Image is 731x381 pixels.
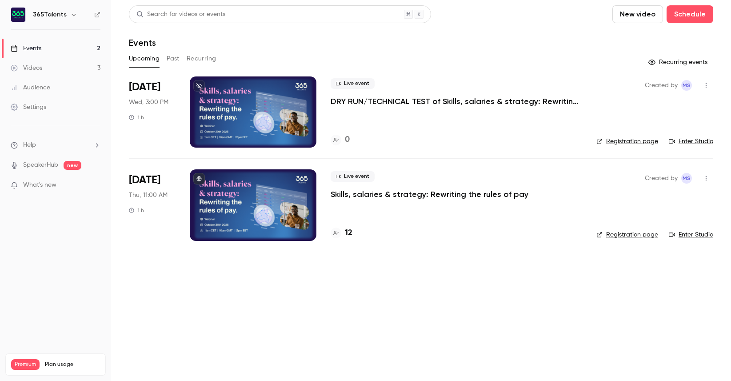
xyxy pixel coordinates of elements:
[331,227,352,239] a: 12
[187,52,216,66] button: Recurring
[667,5,713,23] button: Schedule
[129,37,156,48] h1: Events
[331,96,582,107] a: DRY RUN/TECHNICAL TEST of Skills, salaries & strategy: Rewriting the rules of pay
[331,189,528,200] a: Skills, salaries & strategy: Rewriting the rules of pay
[11,8,25,22] img: 365Talents
[669,137,713,146] a: Enter Studio
[129,80,160,94] span: [DATE]
[136,10,225,19] div: Search for videos or events
[683,80,691,91] span: MS
[683,173,691,184] span: MS
[11,359,40,370] span: Premium
[331,171,375,182] span: Live event
[129,169,176,241] div: Oct 30 Thu, 11:00 AM (Europe/Paris)
[90,181,100,189] iframe: Noticeable Trigger
[129,114,144,121] div: 1 h
[11,83,50,92] div: Audience
[345,227,352,239] h4: 12
[681,80,692,91] span: Maria Salazar
[612,5,663,23] button: New video
[129,76,176,148] div: Oct 29 Wed, 3:00 PM (Europe/Paris)
[129,98,168,107] span: Wed, 3:00 PM
[129,173,160,187] span: [DATE]
[645,173,678,184] span: Created by
[64,161,81,170] span: new
[331,78,375,89] span: Live event
[23,160,58,170] a: SpeakerHub
[596,230,658,239] a: Registration page
[167,52,180,66] button: Past
[33,10,67,19] h6: 365Talents
[644,55,713,69] button: Recurring events
[11,140,100,150] li: help-dropdown-opener
[669,230,713,239] a: Enter Studio
[23,140,36,150] span: Help
[596,137,658,146] a: Registration page
[331,134,350,146] a: 0
[645,80,678,91] span: Created by
[11,64,42,72] div: Videos
[45,361,100,368] span: Plan usage
[11,103,46,112] div: Settings
[129,52,160,66] button: Upcoming
[23,180,56,190] span: What's new
[345,134,350,146] h4: 0
[681,173,692,184] span: Maria Salazar
[129,191,168,200] span: Thu, 11:00 AM
[129,207,144,214] div: 1 h
[11,44,41,53] div: Events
